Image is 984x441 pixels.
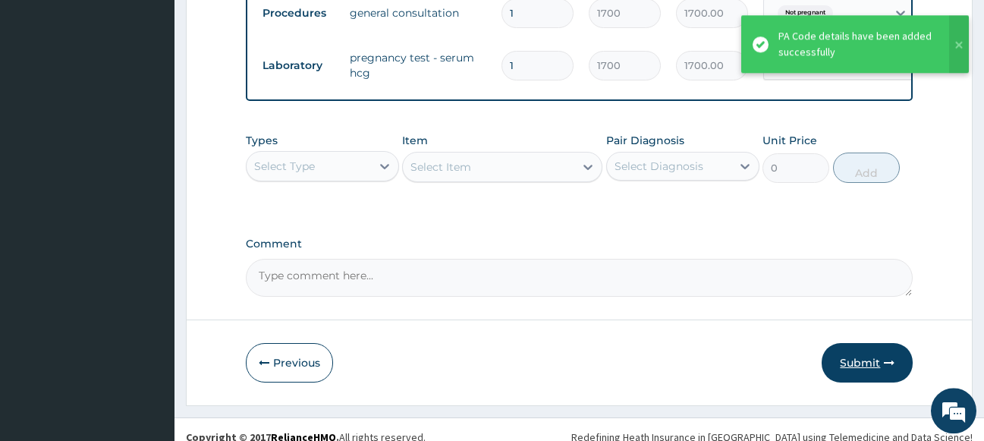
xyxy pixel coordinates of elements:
[8,286,289,339] textarea: Type your message and hit 'Enter'
[246,238,913,250] label: Comment
[778,5,833,20] span: Not pregnant
[822,343,913,383] button: Submit
[28,76,61,114] img: d_794563401_company_1708531726252_794563401
[615,159,703,174] div: Select Diagnosis
[833,153,900,183] button: Add
[88,127,209,280] span: We're online!
[246,134,278,147] label: Types
[246,343,333,383] button: Previous
[79,85,255,105] div: Chat with us now
[249,8,285,44] div: Minimize live chat window
[606,133,684,148] label: Pair Diagnosis
[778,28,935,60] div: PA Code details have been added successfully
[342,43,494,88] td: pregnancy test - serum hcg
[255,52,342,80] td: Laboratory
[762,133,817,148] label: Unit Price
[402,133,428,148] label: Item
[254,159,315,174] div: Select Type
